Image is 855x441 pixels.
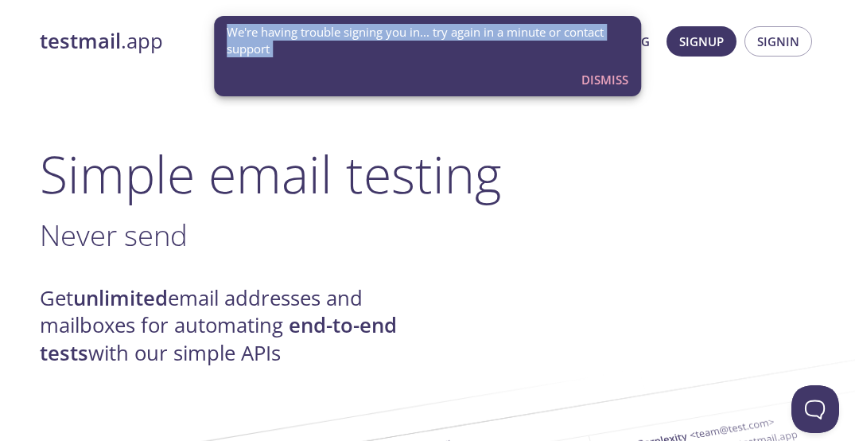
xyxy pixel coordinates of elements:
[227,24,629,58] span: We're having trouble signing you in... try again in a minute or contact support
[757,31,799,52] span: Signin
[667,26,736,57] button: Signup
[40,28,414,55] a: testmail.app
[40,311,397,366] strong: end-to-end tests
[40,27,121,55] strong: testmail
[581,69,628,90] span: Dismiss
[40,143,816,205] h1: Simple email testing
[40,285,428,367] h4: Get email addresses and mailboxes for automating with our simple APIs
[744,26,812,57] button: Signin
[679,31,724,52] span: Signup
[40,215,188,255] span: Never send
[73,284,168,312] strong: unlimited
[575,64,635,95] button: Dismiss
[791,385,839,433] iframe: Help Scout Beacon - Open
